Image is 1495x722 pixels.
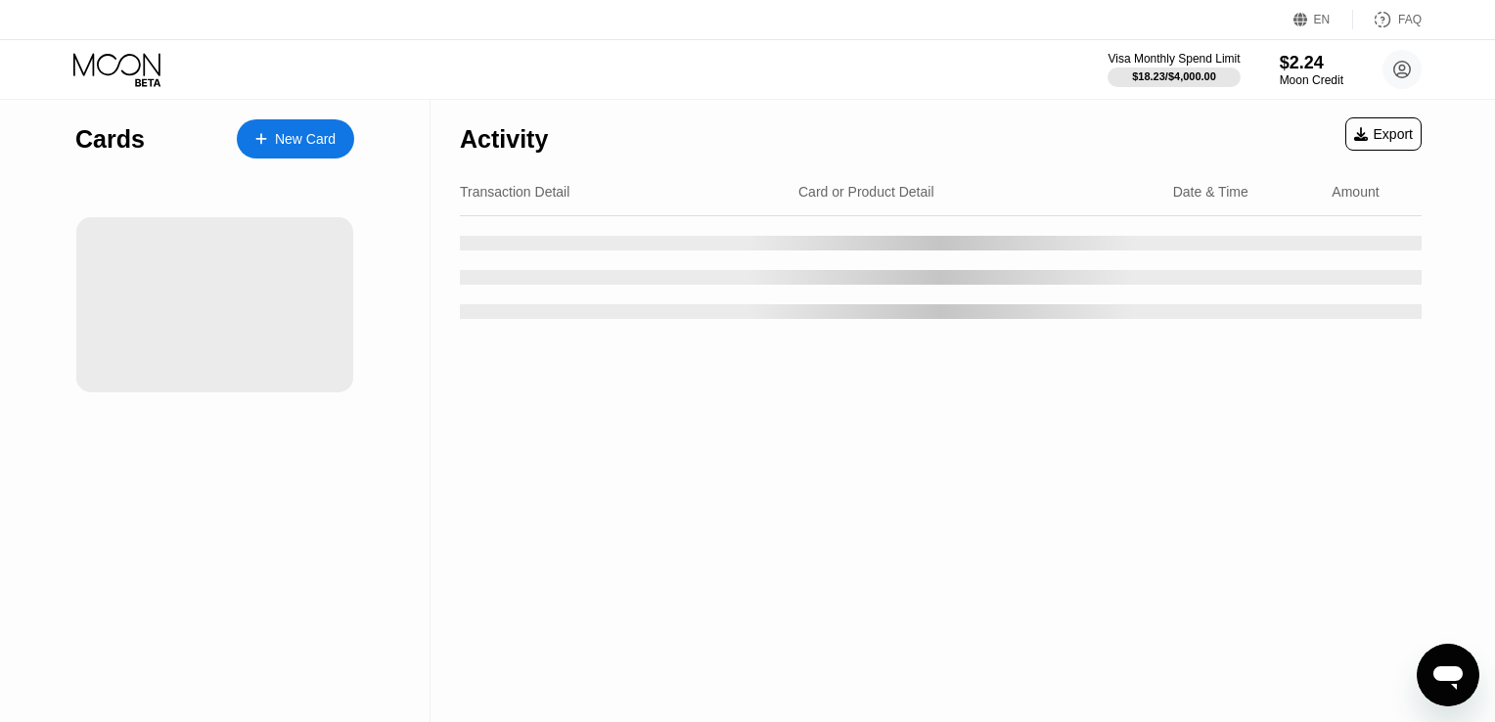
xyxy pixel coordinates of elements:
div: Activity [460,125,548,154]
div: Visa Monthly Spend Limit$18.23/$4,000.00 [1108,52,1240,87]
div: Transaction Detail [460,184,569,200]
div: FAQ [1398,13,1422,26]
div: Amount [1332,184,1379,200]
div: Date & Time [1173,184,1248,200]
div: New Card [275,131,336,148]
div: $2.24Moon Credit [1280,53,1343,87]
div: FAQ [1353,10,1422,29]
div: Cards [75,125,145,154]
div: Moon Credit [1280,73,1343,87]
div: New Card [237,119,354,158]
div: Export [1345,117,1422,151]
div: EN [1293,10,1353,29]
iframe: زر إطلاق نافذة المراسلة [1417,644,1479,706]
div: Visa Monthly Spend Limit [1108,52,1240,66]
div: $18.23 / $4,000.00 [1132,70,1216,82]
div: Card or Product Detail [798,184,934,200]
div: $2.24 [1280,53,1343,73]
div: Export [1354,126,1413,142]
div: EN [1314,13,1331,26]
